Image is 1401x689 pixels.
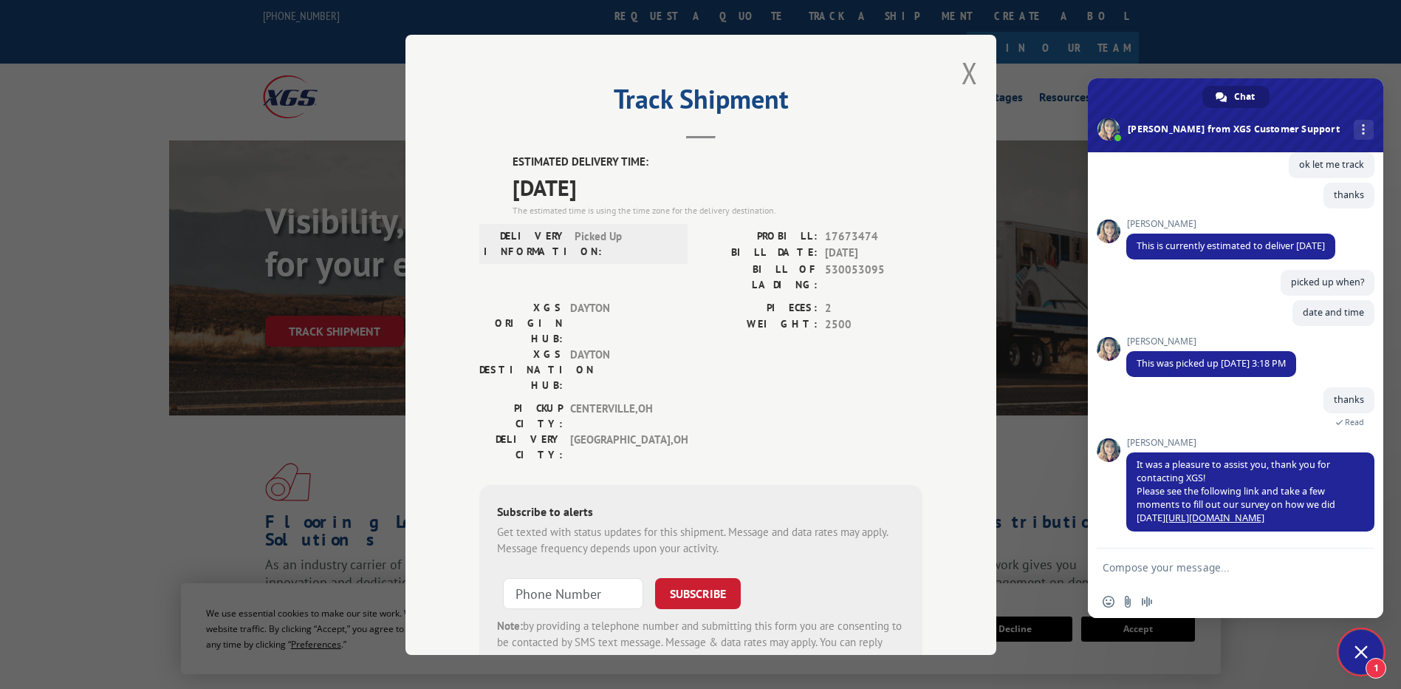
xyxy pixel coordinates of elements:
div: by providing a telephone number and submitting this form you are consenting to be contacted by SM... [497,617,905,668]
label: PIECES: [701,299,818,316]
span: [DATE] [513,170,922,203]
span: It was a pleasure to assist you, thank you for contacting XGS! Please see the following link and ... [1137,458,1335,524]
div: Subscribe to alerts [497,502,905,523]
span: DAYTON [570,346,670,393]
div: Chat [1202,86,1270,108]
input: Phone Number [503,577,643,608]
span: [DATE] [825,245,922,262]
span: This was picked up [DATE] 3:18 PM [1137,357,1286,370]
span: picked up when? [1291,276,1364,288]
span: Picked Up [575,228,674,259]
label: WEIGHT: [701,316,818,333]
label: XGS DESTINATION HUB: [479,346,563,393]
label: ESTIMATED DELIVERY TIME: [513,154,922,171]
label: BILL OF LADING: [701,261,818,292]
label: DELIVERY CITY: [479,431,563,462]
textarea: Compose your message... [1103,561,1336,574]
span: date and time [1303,306,1364,319]
span: [GEOGRAPHIC_DATA] , OH [570,431,670,462]
span: 17673474 [825,228,922,245]
div: More channels [1354,120,1374,140]
div: Get texted with status updates for this shipment. Message and data rates may apply. Message frequ... [497,523,905,557]
label: PICKUP CITY: [479,400,563,431]
span: DAYTON [570,299,670,346]
span: Audio message [1141,596,1153,608]
span: thanks [1334,189,1364,201]
label: BILL DATE: [701,245,818,262]
span: Chat [1234,86,1255,108]
button: Close modal [962,53,978,92]
span: [PERSON_NAME] [1126,438,1374,448]
h2: Track Shipment [479,89,922,117]
span: [PERSON_NAME] [1126,219,1335,229]
span: 1 [1366,658,1386,679]
span: thanks [1334,393,1364,406]
div: Close chat [1339,630,1383,674]
label: DELIVERY INFORMATION: [484,228,567,259]
span: Send a file [1122,596,1134,608]
span: This is currently estimated to deliver [DATE] [1137,240,1325,252]
span: 2500 [825,316,922,333]
button: SUBSCRIBE [655,577,741,608]
span: 530053095 [825,261,922,292]
span: Insert an emoji [1103,596,1114,608]
div: The estimated time is using the time zone for the delivery destination. [513,203,922,217]
span: 2 [825,299,922,316]
span: ok let me track [1299,158,1364,171]
label: PROBILL: [701,228,818,245]
a: [URL][DOMAIN_NAME] [1165,512,1264,524]
label: XGS ORIGIN HUB: [479,299,563,346]
span: [PERSON_NAME] [1126,336,1296,347]
strong: Note: [497,618,523,632]
span: CENTERVILLE , OH [570,400,670,431]
span: Read [1345,417,1364,427]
